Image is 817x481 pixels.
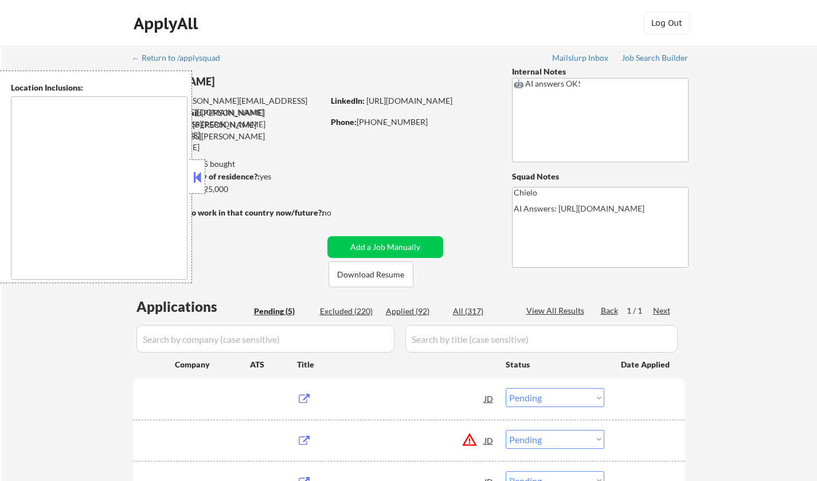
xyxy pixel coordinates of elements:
strong: Will need Visa to work in that country now/future?: [133,208,324,217]
div: no [322,207,355,218]
div: [PHONE_NUMBER] [331,116,493,128]
div: $125,000 [132,183,323,195]
div: 1 / 1 [627,305,653,316]
div: [PERSON_NAME][EMAIL_ADDRESS][PERSON_NAME][DOMAIN_NAME] [133,119,323,153]
div: Date Applied [621,359,671,370]
div: yes [132,171,320,182]
strong: Phone: [331,117,357,127]
button: Download Resume [329,261,413,287]
div: Applications [136,300,250,314]
a: Mailslurp Inbox [552,53,609,65]
div: View All Results [526,305,588,316]
div: Next [653,305,671,316]
div: Job Search Builder [621,54,689,62]
strong: LinkedIn: [331,96,365,105]
button: Log Out [644,11,690,34]
a: ← Return to /applysquad [132,53,231,65]
button: warning_amber [462,432,478,448]
div: Internal Notes [512,66,689,77]
div: [PERSON_NAME][EMAIL_ADDRESS][PERSON_NAME][DOMAIN_NAME] [134,95,323,118]
div: JD [483,388,495,409]
div: JD [483,430,495,451]
input: Search by company (case sensitive) [136,325,394,353]
div: Title [297,359,495,370]
div: [PERSON_NAME][EMAIL_ADDRESS][PERSON_NAME][DOMAIN_NAME] [134,107,323,141]
div: [PERSON_NAME] [133,75,369,89]
div: Location Inclusions: [11,82,187,93]
div: Applied (92) [386,306,443,317]
div: Status [506,354,604,374]
input: Search by title (case sensitive) [405,325,678,353]
a: [URL][DOMAIN_NAME] [366,96,452,105]
div: Company [175,359,250,370]
div: Back [601,305,619,316]
div: Squad Notes [512,171,689,182]
div: Excluded (220) [320,306,377,317]
div: Mailslurp Inbox [552,54,609,62]
div: 89 sent / 105 bought [132,158,323,170]
button: Add a Job Manually [327,236,443,258]
div: ATS [250,359,297,370]
div: ← Return to /applysquad [132,54,231,62]
div: ApplyAll [134,14,201,33]
div: Pending (5) [254,306,311,317]
div: All (317) [453,306,510,317]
